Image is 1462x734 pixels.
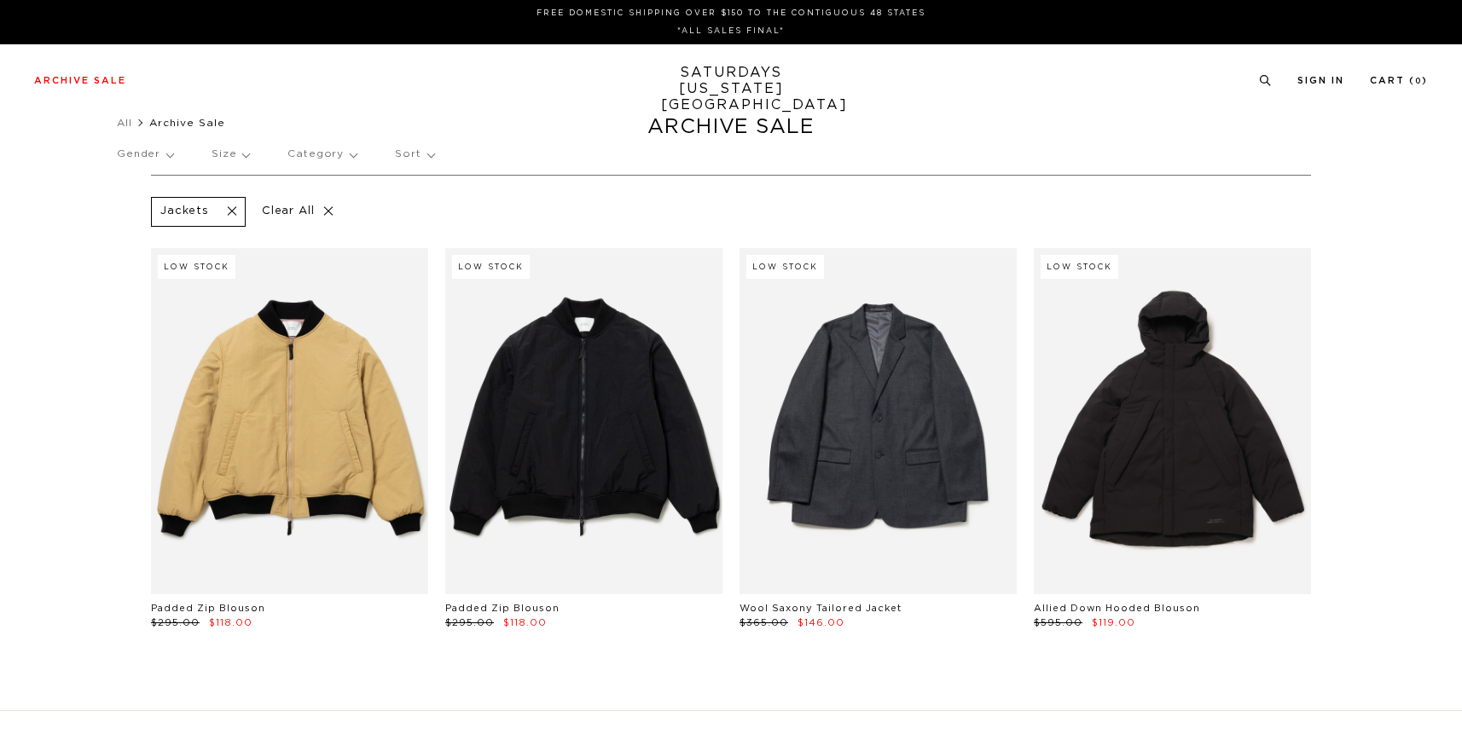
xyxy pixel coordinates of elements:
a: All [117,118,132,128]
a: Archive Sale [34,76,126,85]
a: Wool Saxony Tailored Jacket [740,604,902,613]
p: Jackets [160,205,209,219]
a: Allied Down Hooded Blouson [1034,604,1200,613]
a: Cart (0) [1370,76,1428,85]
div: Low Stock [746,255,824,279]
span: $295.00 [151,618,200,627]
a: Sign In [1297,76,1344,85]
div: Low Stock [452,255,530,279]
a: Padded Zip Blouson [151,604,265,613]
a: Padded Zip Blouson [445,604,560,613]
span: $595.00 [1034,618,1082,627]
span: $119.00 [1092,618,1135,627]
span: $118.00 [503,618,547,627]
span: $365.00 [740,618,788,627]
span: $295.00 [445,618,494,627]
small: 0 [1415,78,1422,85]
p: Clear All [254,197,342,227]
p: FREE DOMESTIC SHIPPING OVER $150 TO THE CONTIGUOUS 48 STATES [41,7,1421,20]
div: Low Stock [1041,255,1118,279]
p: Sort [395,135,433,174]
span: Archive Sale [149,118,225,128]
p: Category [287,135,357,174]
div: Low Stock [158,255,235,279]
p: Gender [117,135,173,174]
span: $118.00 [209,618,252,627]
a: SATURDAYS[US_STATE][GEOGRAPHIC_DATA] [661,65,802,113]
p: *ALL SALES FINAL* [41,25,1421,38]
p: Size [212,135,249,174]
span: $146.00 [798,618,844,627]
